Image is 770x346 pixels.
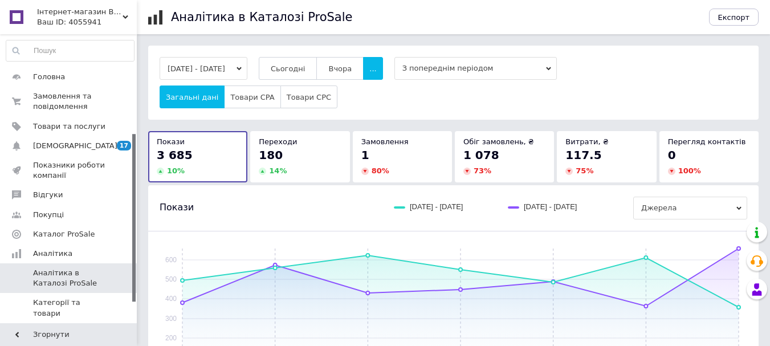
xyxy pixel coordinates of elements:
span: 80 % [372,166,389,175]
span: Аналітика [33,249,72,259]
button: Товари CPC [280,86,337,108]
button: ... [363,57,382,80]
span: Вчора [328,64,352,73]
text: 600 [165,256,177,264]
span: 73 % [474,166,491,175]
span: 117.5 [565,148,601,162]
div: Ваш ID: 4055941 [37,17,137,27]
span: 0 [668,148,676,162]
span: Покази [157,137,185,146]
span: 10 % [167,166,185,175]
span: 75 % [576,166,593,175]
span: Сьогодні [271,64,305,73]
span: Переходи [259,137,297,146]
span: Покупці [33,210,64,220]
span: Каталог ProSale [33,229,95,239]
span: Показники роботи компанії [33,160,105,181]
span: Витрати, ₴ [565,137,609,146]
text: 500 [165,275,177,283]
span: 180 [259,148,283,162]
span: Джерела [633,197,747,219]
button: Експорт [709,9,759,26]
button: Сьогодні [259,57,317,80]
span: 14 % [269,166,287,175]
span: [DEMOGRAPHIC_DATA] [33,141,117,151]
button: Загальні дані [160,86,225,108]
button: Товари CPA [224,86,280,108]
span: Покази [160,201,194,214]
span: Відгуки [33,190,63,200]
span: Товари CPC [287,93,331,101]
span: Товари та послуги [33,121,105,132]
span: ... [369,64,376,73]
span: 17 [117,141,131,150]
span: Замовлення та повідомлення [33,91,105,112]
span: 1 [361,148,369,162]
h1: Аналітика в Каталозі ProSale [171,10,352,24]
span: З попереднім періодом [394,57,557,80]
span: Експорт [718,13,750,22]
span: Товари CPA [230,93,274,101]
span: 1 078 [463,148,499,162]
span: Аналітика в Каталозі ProSale [33,268,105,288]
span: Обіг замовлень, ₴ [463,137,534,146]
span: Перегляд контактів [668,137,746,146]
span: 3 685 [157,148,193,162]
span: Загальні дані [166,93,218,101]
text: 200 [165,334,177,342]
button: [DATE] - [DATE] [160,57,247,80]
button: Вчора [316,57,364,80]
text: 400 [165,295,177,303]
span: Категорії та товари [33,298,105,318]
span: Замовлення [361,137,409,146]
span: Головна [33,72,65,82]
text: 300 [165,315,177,323]
span: Інтернет-магазин BEST MARKET [37,7,123,17]
span: 100 % [678,166,701,175]
input: Пошук [6,40,134,61]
